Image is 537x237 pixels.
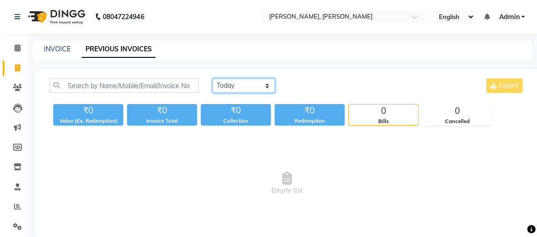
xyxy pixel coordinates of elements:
[423,105,492,118] div: 0
[49,137,524,230] span: Empty list
[201,104,271,117] div: ₹0
[349,105,418,118] div: 0
[82,41,155,58] a: PREVIOUS INVOICES
[275,104,345,117] div: ₹0
[349,118,418,125] div: Bills
[53,104,123,117] div: ₹0
[127,117,197,125] div: Invoice Total
[127,104,197,117] div: ₹0
[103,4,144,30] b: 08047224946
[44,45,71,53] a: INVOICE
[24,4,88,30] img: logo
[423,118,492,125] div: Cancelled
[201,117,271,125] div: Collection
[49,78,198,93] input: Search by Name/Mobile/Email/Invoice No
[275,117,345,125] div: Redemption
[53,117,123,125] div: Value (Ex. Redemption)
